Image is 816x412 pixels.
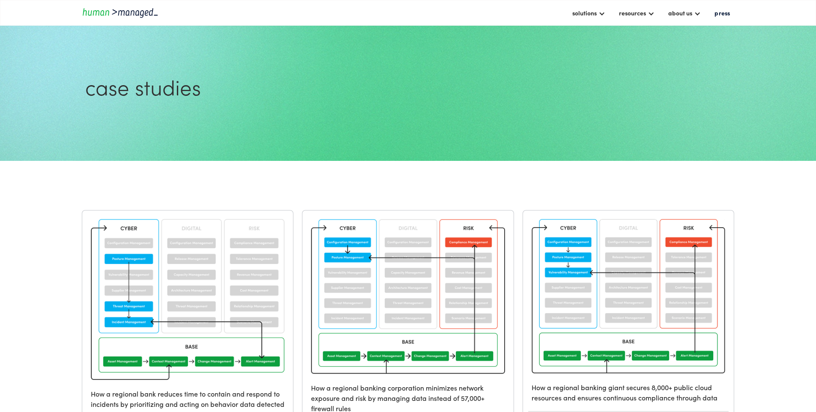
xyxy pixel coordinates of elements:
[572,8,597,18] div: solutions
[568,6,610,20] div: solutions
[710,6,734,20] a: press
[85,75,201,98] h1: case studies
[82,7,159,18] a: home
[615,6,659,20] div: resources
[619,8,646,18] div: resources
[523,382,734,403] h6: How a regional banking giant secures 8,000+ public cloud resources and ensures continuous complia...
[664,6,705,20] div: about us
[668,8,692,18] div: about us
